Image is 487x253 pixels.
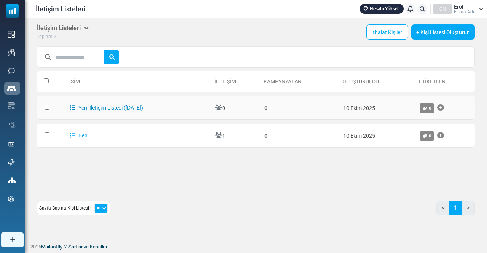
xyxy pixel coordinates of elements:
font: İletişim Listeleri [36,5,86,13]
img: contacts-icon-active.svg [7,86,16,91]
font: İletişim [215,78,236,84]
font: 0 [429,133,431,138]
font: 10 Ekim 2025 [343,105,375,111]
img: workflow.svg [8,121,16,129]
a: CN Erol Firma Adı [433,4,483,14]
a: Etiket Ekle [437,128,444,143]
a: Hesabı Yükselt [360,4,404,14]
font: 1 [454,204,457,212]
a: İsim [69,78,80,84]
font: Kampanyalar [264,78,301,84]
font: Ben [78,132,88,138]
a: Yeni İletişim Listesi ([DATE]) [70,105,143,111]
font: İletişim Listeleri [37,24,81,32]
a: Ben [70,132,88,138]
font: 10 Ekim 2025 [343,133,375,139]
img: settings-icon.svg [8,196,15,202]
img: sms-icon.png [8,67,15,74]
font: 0 [264,105,267,111]
font: 0 [264,133,267,139]
a: Mailsoftly © [41,244,67,250]
font: Erol [454,4,463,10]
img: email-templates-icon.svg [8,102,15,109]
a: 0 [420,103,434,113]
a: 0 [420,131,434,141]
nav: Sayfa [436,201,475,221]
a: Etiket Ekle [437,100,444,115]
font: Sayfa Başına Kişi Listesi : [39,205,91,211]
font: Yeni İletişim Listesi ([DATE]) [78,105,143,111]
font: Etiketler [419,78,446,84]
font: Toplam [37,34,53,39]
img: campaigns-icon.png [8,49,15,56]
a: Oluşturuldu [342,78,379,84]
span: çeviri eksik: en.layouts.footer.terms_and_conditions [68,244,107,250]
img: support-icon.svg [8,159,15,166]
img: landing_pages.svg [8,141,15,148]
font: + Kişi Listesi Oluşturun [416,29,470,35]
font: 2025 [30,244,41,250]
font: 0 [222,105,225,111]
a: Şartlar ve Koşullar [68,244,107,250]
img: dashboard-icon.svg [8,31,15,38]
font: 1 [222,133,225,139]
a: + Kişi Listesi Oluşturun [411,24,475,40]
img: mailsoftly_icon_blue_white.svg [6,4,19,18]
a: 1 [449,201,462,215]
font: Firma Adı [454,9,474,14]
font: 0 [429,105,431,111]
font: CN [439,6,446,12]
font: İthalat Kişileri [371,29,403,35]
font: Hesabı Yükselt [370,6,400,11]
font: 2 [54,34,56,39]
